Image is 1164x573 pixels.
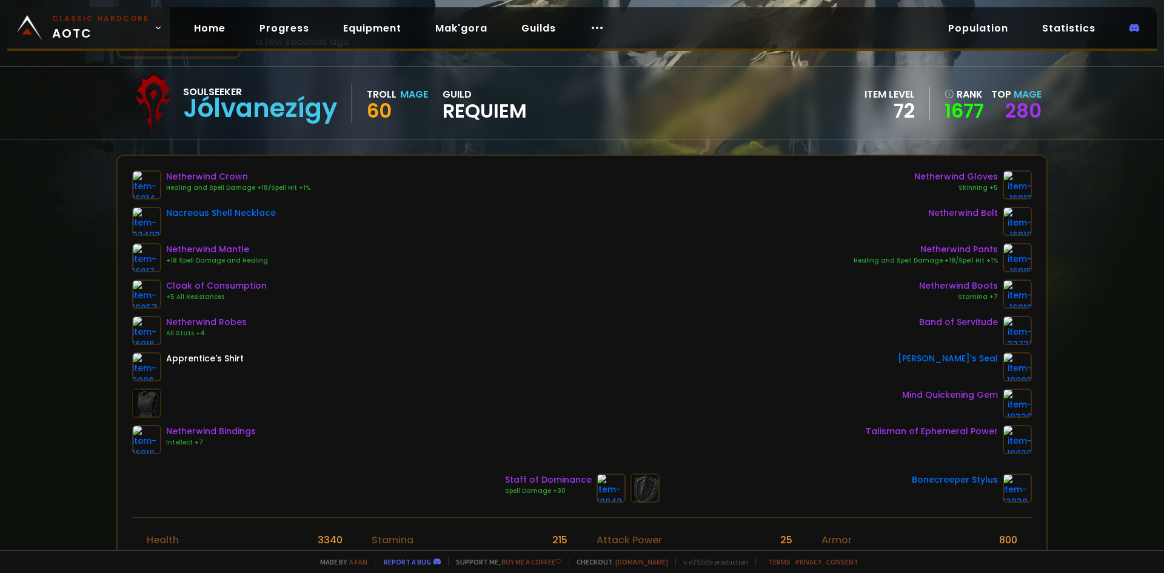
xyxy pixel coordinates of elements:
div: +5 All Resistances [166,292,267,302]
div: 72 [865,102,915,120]
div: Netherwind Mantle [166,243,268,256]
img: item-19339 [1003,389,1032,418]
div: 3340 [318,532,343,548]
img: item-13938 [1003,474,1032,503]
div: 800 [999,532,1017,548]
div: Troll [367,87,396,102]
div: Spell Damage +30 [505,486,592,496]
a: [DOMAIN_NAME] [615,557,668,566]
div: Intellect [372,548,412,563]
div: 215 [552,532,567,548]
a: Privacy [795,557,821,566]
div: Nacreous Shell Necklace [166,207,276,219]
div: Stamina +7 [919,292,998,302]
div: 5 % [1003,548,1017,563]
a: Terms [768,557,791,566]
div: Mind Quickening Gem [902,389,998,401]
img: item-16818 [1003,207,1032,236]
img: item-6096 [132,352,161,381]
img: item-16917 [132,243,161,272]
span: 60 [367,97,392,124]
img: item-18842 [597,474,626,503]
a: Consent [826,557,858,566]
div: 369 [549,548,567,563]
div: Skinning +5 [914,183,998,193]
div: Dodge [821,548,854,563]
img: item-19893 [1003,352,1032,381]
div: Netherwind Pants [854,243,998,256]
div: Netherwind Boots [919,280,998,292]
img: item-19857 [132,280,161,309]
div: 6468 [318,548,343,563]
span: Made by [313,557,367,566]
div: Cloak of Consumption [166,280,267,292]
a: Population [938,16,1018,41]
div: Staff of Dominance [505,474,592,486]
span: Support me, [448,557,561,566]
div: Health [147,532,179,548]
div: Melee critic [597,548,653,563]
img: item-16916 [132,316,161,345]
div: Mage [400,87,428,102]
img: item-22403 [132,207,161,236]
div: Jólvanezígy [183,99,337,118]
a: 1677 [945,102,984,120]
div: guild [443,87,527,120]
div: Netherwind Crown [166,170,310,183]
div: Mana [147,548,175,563]
span: Checkout [569,557,668,566]
a: Progress [250,16,319,41]
a: Classic HardcoreAOTC [7,7,170,49]
small: Classic Hardcore [52,13,149,24]
div: 25 [780,532,792,548]
img: item-16912 [1003,280,1032,309]
a: Mak'gora [426,16,497,41]
a: Guilds [512,16,566,41]
span: Mage [1014,87,1042,101]
span: AOTC [52,13,149,42]
div: Netherwind Robes [166,316,247,329]
div: Soulseeker [183,84,337,99]
img: item-18820 [1003,425,1032,454]
a: 280 [1005,97,1042,124]
a: Statistics [1032,16,1105,41]
span: Requiem [443,102,527,120]
div: Netherwind Gloves [914,170,998,183]
a: Home [184,16,235,41]
div: [PERSON_NAME]'s Seal [898,352,998,365]
div: +18 Spell Damage and Healing [166,256,268,266]
div: rank [945,87,984,102]
a: a fan [349,557,367,566]
div: Apprentice's Shirt [166,352,244,365]
img: item-16913 [1003,170,1032,199]
div: Band of Servitude [919,316,998,329]
a: Equipment [333,16,411,41]
div: Attack Power [597,532,662,548]
a: Buy me a coffee [501,557,561,566]
span: v. d752d5 - production [675,557,748,566]
img: item-16914 [132,170,161,199]
div: Healing and Spell Damage +18/Spell Hit +1% [854,256,998,266]
div: All Stats +4 [166,329,247,338]
div: 4 % [777,548,792,563]
div: Bonecreeper Stylus [912,474,998,486]
img: item-22721 [1003,316,1032,345]
a: Report a bug [384,557,431,566]
div: Armor [821,532,852,548]
div: Intellect +7 [166,438,256,447]
div: Netherwind Belt [928,207,998,219]
div: item level [865,87,915,102]
div: Healing and Spell Damage +18/Spell Hit +1% [166,183,310,193]
div: Netherwind Bindings [166,425,256,438]
img: item-16918 [132,425,161,454]
div: Stamina [372,532,413,548]
div: Talisman of Ephemeral Power [866,425,998,438]
div: Top [991,87,1042,102]
img: item-16915 [1003,243,1032,272]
